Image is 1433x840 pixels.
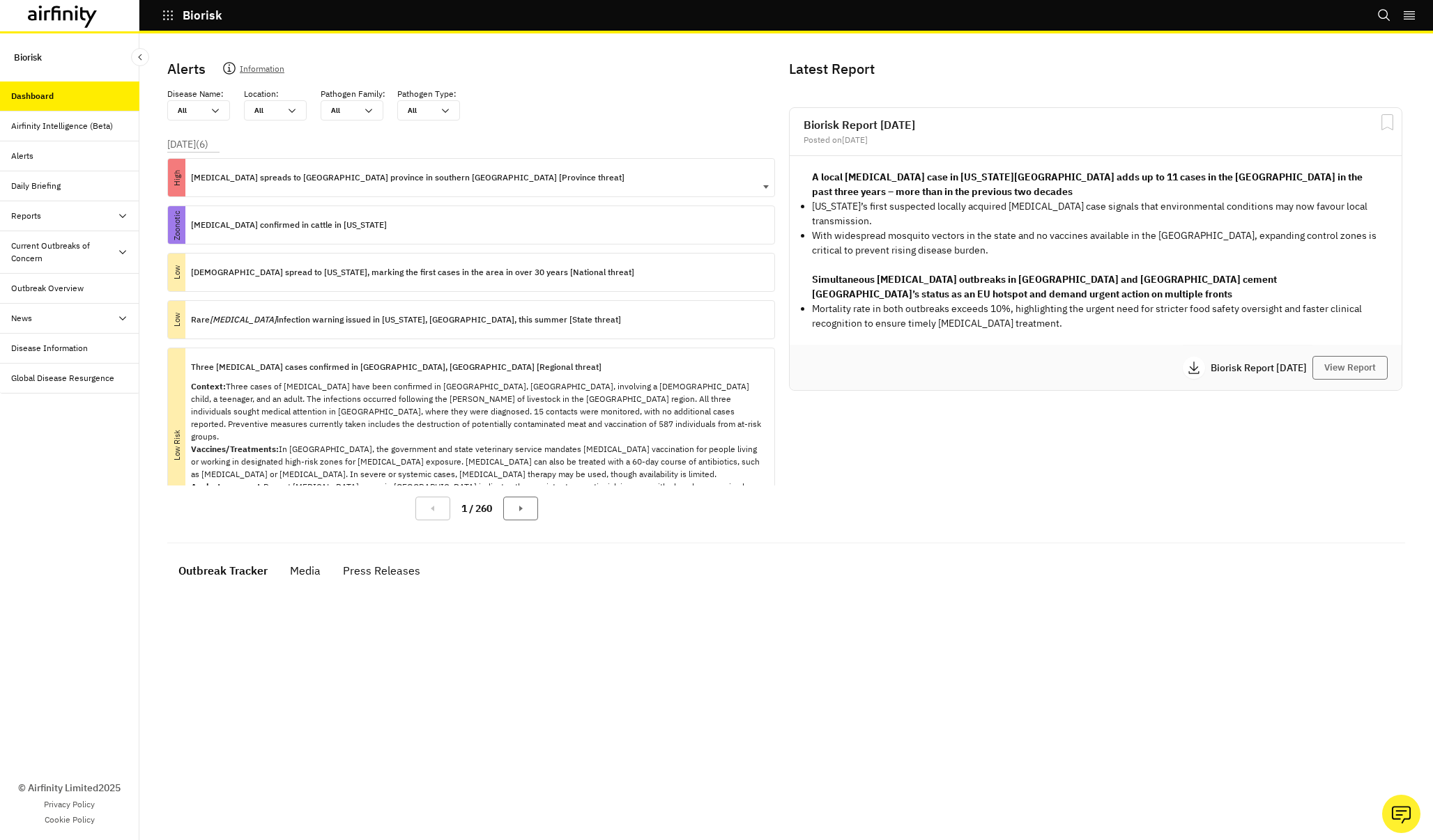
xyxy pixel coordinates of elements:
div: Daily Briefing [11,180,61,192]
div: Reports [11,210,41,222]
p: © Airfinity Limited 2025 [18,781,121,795]
p: [US_STATE]’s first suspected locally acquired [MEDICAL_DATA] case signals that environmental cond... [812,199,1379,228]
i: [MEDICAL_DATA] [210,314,277,325]
button: Close Sidebar [131,48,149,66]
p: Information [240,61,284,81]
p: [DATE] ( 6 ) [167,137,208,152]
p: Alerts [167,59,206,79]
p: Three cases of [MEDICAL_DATA] have been confirmed in [GEOGRAPHIC_DATA], [GEOGRAPHIC_DATA], involv... [191,380,763,531]
svg: Bookmark Report [1379,114,1396,131]
button: Biorisk [162,3,222,27]
button: Ask our analysts [1382,795,1420,833]
p: Low [158,264,196,281]
button: View Report [1312,356,1388,380]
p: Rare infection warning issued in [US_STATE], [GEOGRAPHIC_DATA], this summer [State threat] [191,312,621,327]
div: Dashboard [11,90,54,102]
p: Disease Name : [167,88,224,100]
p: Three [MEDICAL_DATA] cases confirmed in [GEOGRAPHIC_DATA], [GEOGRAPHIC_DATA] [Regional threat] [191,359,601,375]
p: [MEDICAL_DATA] confirmed in cattle in [US_STATE] [191,217,387,233]
div: Airfinity Intelligence (Beta) [11,120,113,132]
div: Press Releases [343,560,420,581]
a: Privacy Policy [44,798,95,811]
p: Biorisk [14,45,42,70]
strong: A local [MEDICAL_DATA] case in [US_STATE][GEOGRAPHIC_DATA] adds up to 11 cases in the [GEOGRAPHIC... [812,171,1363,198]
p: Low Risk [80,437,274,454]
p: Latest Report [789,59,1400,79]
p: [DEMOGRAPHIC_DATA] spread to [US_STATE], marking the first cases in the area in over 30 years [Na... [191,265,634,280]
div: Media [290,560,321,581]
p: With widespread mosquito vectors in the state and no vaccines available in the [GEOGRAPHIC_DATA],... [812,228,1379,258]
a: Cookie Policy [45,814,95,826]
p: Low [158,311,196,329]
p: [MEDICAL_DATA] spreads to [GEOGRAPHIC_DATA] province in southern [GEOGRAPHIC_DATA] [Province threat] [191,170,624,185]
strong: Analyst comment: [191,481,263,492]
strong: Context: [191,381,226,391]
div: News [11,312,32,325]
p: 1 / 260 [461,501,492,516]
button: Next Page [503,497,538,520]
p: Biorisk [183,9,222,22]
p: Mortality rate in both outbreaks exceeds 10%, highlighting the urgent need for stricter food safe... [812,302,1379,331]
button: Previous Page [415,497,450,520]
button: Search [1377,3,1391,27]
div: Global Disease Resurgence [11,372,114,384]
div: Outbreak Overview [11,282,84,295]
strong: Simultaneous [MEDICAL_DATA] outbreaks in [GEOGRAPHIC_DATA] and [GEOGRAPHIC_DATA] cement [GEOGRAPH... [812,273,1277,300]
p: High [158,169,196,187]
p: Pathogen Type : [397,88,457,100]
p: Biorisk Report [DATE] [1211,363,1312,373]
div: Alerts [11,150,33,162]
div: Outbreak Tracker [178,560,268,581]
div: Current Outbreaks of Concern [11,240,117,265]
h2: Biorisk Report [DATE] [804,119,1388,130]
div: Posted on [DATE] [804,136,1388,144]
p: Location : [244,88,279,100]
p: Pathogen Family : [321,88,385,100]
p: Zoonotic [158,217,196,234]
div: Disease Information [11,342,88,355]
